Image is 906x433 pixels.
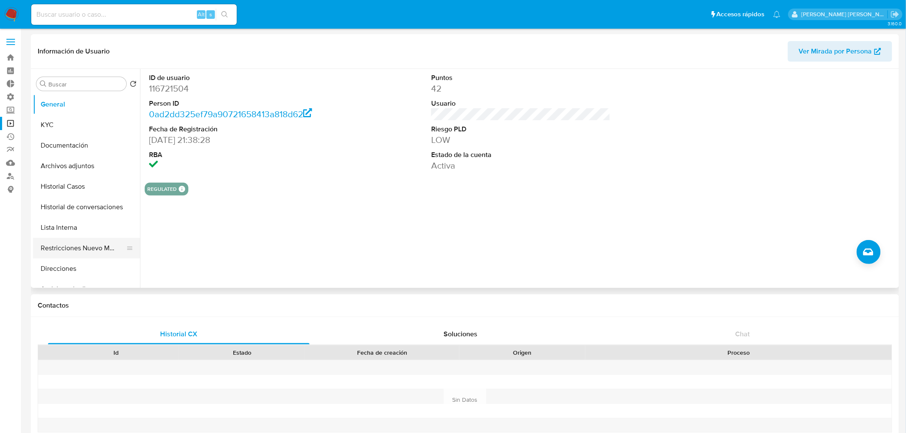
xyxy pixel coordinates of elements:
[33,176,140,197] button: Historial Casos
[444,329,478,339] span: Soluciones
[185,348,299,357] div: Estado
[33,217,140,238] button: Lista Interna
[891,10,900,19] a: Salir
[431,99,611,108] dt: Usuario
[33,94,140,115] button: General
[48,80,123,88] input: Buscar
[33,238,133,258] button: Restricciones Nuevo Mundo
[465,348,579,357] div: Origen
[788,41,892,62] button: Ver Mirada por Persona
[59,348,173,357] div: Id
[33,115,140,135] button: KYC
[311,348,453,357] div: Fecha de creación
[736,329,750,339] span: Chat
[38,47,110,56] h1: Información de Usuario
[160,329,197,339] span: Historial CX
[33,156,140,176] button: Archivos adjuntos
[431,73,611,83] dt: Puntos
[802,10,888,18] p: roberto.munoz@mercadolibre.com
[431,134,611,146] dd: LOW
[149,108,312,120] a: 0ad2dd325ef79a90721658413a818d62
[149,134,328,146] dd: [DATE] 21:38:28
[591,348,886,357] div: Proceso
[40,80,47,87] button: Buscar
[149,150,328,160] dt: RBA
[216,9,233,21] button: search-icon
[198,10,205,18] span: Alt
[130,80,137,90] button: Volver al orden por defecto
[717,10,765,19] span: Accesos rápidos
[149,99,328,108] dt: Person ID
[209,10,212,18] span: s
[33,197,140,217] button: Historial de conversaciones
[31,9,237,20] input: Buscar usuario o caso...
[431,150,611,160] dt: Estado de la cuenta
[38,301,892,310] h1: Contactos
[149,125,328,134] dt: Fecha de Registración
[431,160,611,172] dd: Activa
[33,258,140,279] button: Direcciones
[149,83,328,95] dd: 116721504
[799,41,872,62] span: Ver Mirada por Persona
[33,135,140,156] button: Documentación
[149,73,328,83] dt: ID de usuario
[431,83,611,95] dd: 42
[431,125,611,134] dt: Riesgo PLD
[773,11,781,18] a: Notificaciones
[33,279,140,300] button: Anticipos de dinero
